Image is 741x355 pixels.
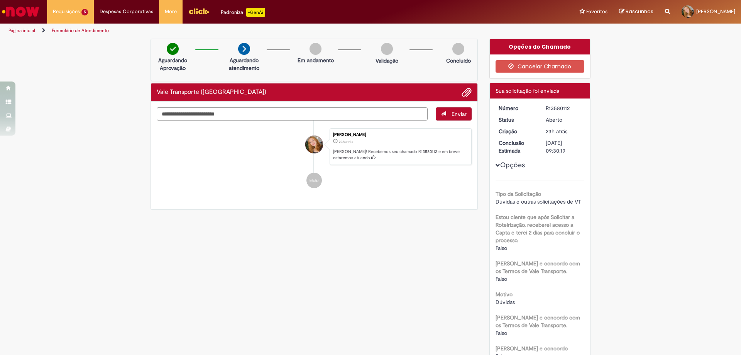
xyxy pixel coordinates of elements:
img: check-circle-green.png [167,43,179,55]
button: Adicionar anexos [462,87,472,97]
span: [PERSON_NAME] [696,8,735,15]
dt: Número [493,104,540,112]
b: Estou ciente que após Solicitar a Roteirização, receberei acesso a Capta e terei 2 dias para conc... [496,214,580,244]
p: Aguardando atendimento [225,56,263,72]
span: 23h atrás [546,128,567,135]
p: Validação [376,57,398,65]
a: Rascunhos [619,8,653,15]
img: arrow-next.png [238,43,250,55]
span: Dúvidas [496,299,515,306]
span: Falso [496,275,507,282]
div: R13580112 [546,104,582,112]
span: Falso [496,330,507,336]
b: Tipo da Solicitação [496,190,541,197]
span: 5 [81,9,88,15]
img: ServiceNow [1,4,41,19]
span: Sua solicitação foi enviada [496,87,559,94]
h2: Vale Transporte (VT) Histórico de tíquete [157,89,266,96]
b: [PERSON_NAME] e concordo com os Termos de Vale Transporte. [496,260,580,275]
span: More [165,8,177,15]
a: Página inicial [8,27,35,34]
span: Rascunhos [626,8,653,15]
span: Enviar [452,110,467,117]
span: 23h atrás [339,139,353,144]
img: img-circle-grey.png [310,43,321,55]
b: [PERSON_NAME] e concordo com os Termos de Vale Transporte. [496,314,580,329]
div: [PERSON_NAME] [333,132,467,137]
span: Requisições [53,8,80,15]
span: Dúvidas e outras solicitações de VT [496,198,581,205]
div: Opções do Chamado [490,39,590,54]
span: Favoritos [586,8,607,15]
ul: Histórico de tíquete [157,121,472,196]
p: Aguardando Aprovação [154,56,191,72]
div: Ana Paula Dos Santos Andrade [305,136,323,153]
textarea: Digite sua mensagem aqui... [157,107,428,121]
img: img-circle-grey.png [381,43,393,55]
span: Despesas Corporativas [100,8,153,15]
time: 30/09/2025 09:30:13 [546,128,567,135]
b: [PERSON_NAME] e concordo [496,345,568,352]
div: Aberto [546,116,582,124]
img: img-circle-grey.png [452,43,464,55]
img: click_logo_yellow_360x200.png [188,5,209,17]
div: 30/09/2025 09:30:13 [546,127,582,135]
button: Enviar [436,107,472,121]
li: Ana Paula Dos Santos Andrade [157,128,472,165]
div: Padroniza [221,8,265,17]
dt: Criação [493,127,540,135]
dt: Status [493,116,540,124]
button: Cancelar Chamado [496,60,585,73]
p: +GenAi [246,8,265,17]
b: Motivo [496,291,513,298]
span: Falso [496,245,507,251]
p: Concluído [446,57,471,65]
ul: Trilhas de página [6,24,488,38]
dt: Conclusão Estimada [493,139,540,155]
p: [PERSON_NAME]! Recebemos seu chamado R13580112 e em breve estaremos atuando. [333,149,467,161]
p: Em andamento [298,56,334,64]
a: Formulário de Atendimento [52,27,109,34]
time: 30/09/2025 09:30:13 [339,139,353,144]
div: [DATE] 09:30:19 [546,139,582,155]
